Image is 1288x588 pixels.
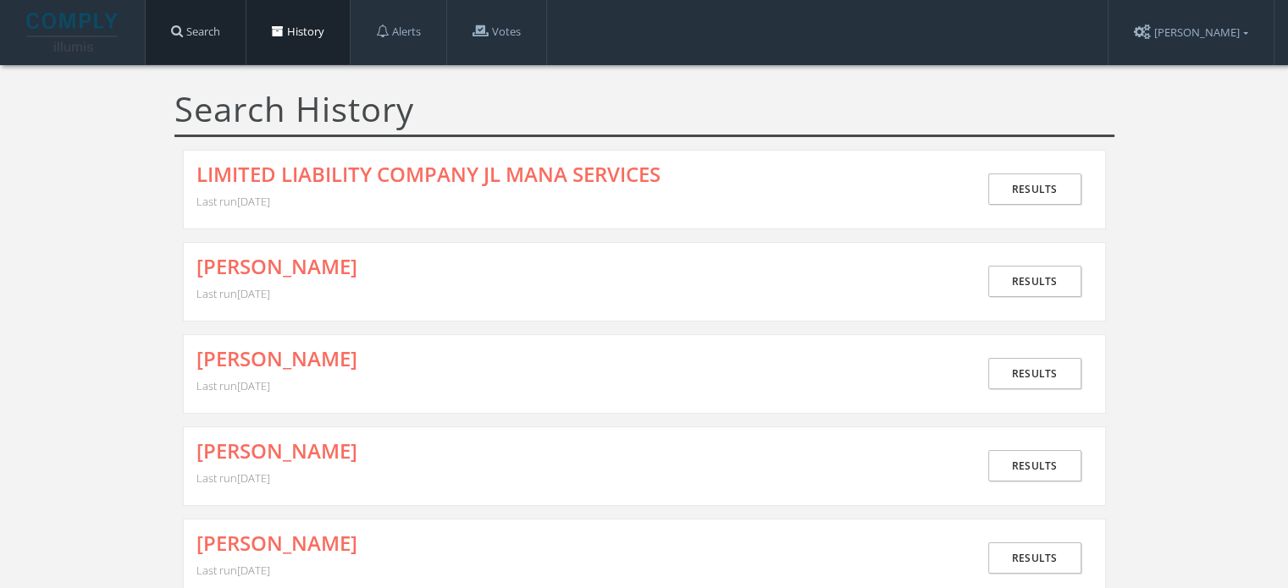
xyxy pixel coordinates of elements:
a: [PERSON_NAME] [196,440,357,462]
span: Last run [DATE] [196,470,270,486]
span: Last run [DATE] [196,563,270,578]
a: [PERSON_NAME] [196,348,357,370]
a: [PERSON_NAME] [196,256,357,278]
a: Results [988,358,1081,389]
a: Results [988,266,1081,297]
h1: Search History [174,91,1114,137]
span: Last run [DATE] [196,194,270,209]
a: Results [988,450,1081,481]
span: Last run [DATE] [196,378,270,393]
span: Last run [DATE] [196,286,270,301]
a: Results [988,173,1081,205]
img: illumis [26,13,121,52]
a: Results [988,542,1081,574]
a: [PERSON_NAME] [196,532,357,554]
a: LIMITED LIABILITY COMPANY JL MANA SERVICES [196,163,661,185]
